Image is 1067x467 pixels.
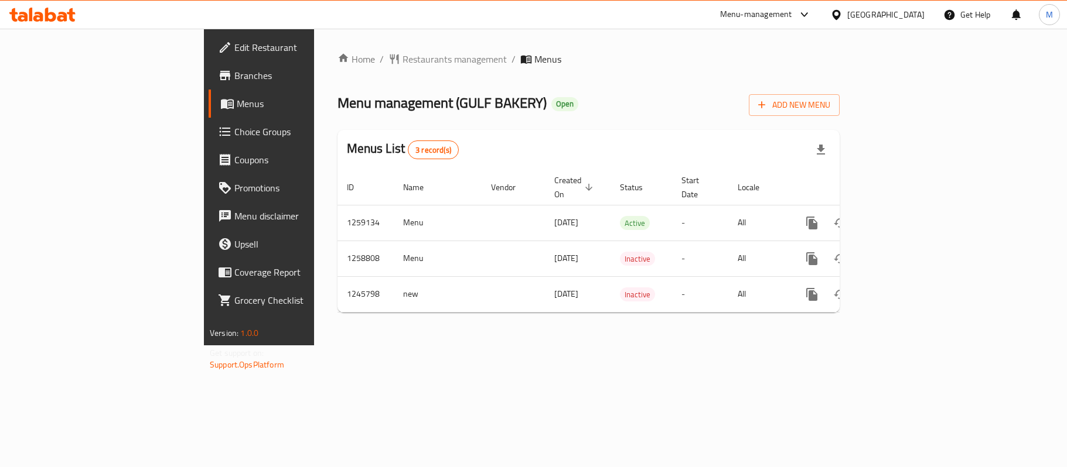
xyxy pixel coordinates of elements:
span: Coverage Report [234,265,373,279]
a: Support.OpsPlatform [210,357,284,372]
td: Menu [394,241,482,276]
nav: breadcrumb [338,52,840,66]
span: Get support on: [210,345,264,360]
a: Coverage Report [209,258,382,286]
div: Total records count [408,140,459,159]
span: M [1046,8,1053,21]
table: enhanced table [338,170,920,313]
span: Menus [237,97,373,111]
span: Status [620,180,658,194]
span: [DATE] [554,250,578,266]
td: All [728,276,789,312]
span: Menus [534,52,561,66]
span: Version: [210,325,238,341]
button: Change Status [826,280,854,308]
span: Grocery Checklist [234,293,373,307]
span: Promotions [234,181,373,195]
span: 3 record(s) [408,145,458,156]
div: Export file [807,136,835,164]
span: ID [347,180,369,194]
span: Locale [738,180,775,194]
span: Name [403,180,439,194]
span: Edit Restaurant [234,40,373,54]
button: more [798,245,826,273]
h2: Menus List [347,140,459,159]
button: Add New Menu [749,94,840,116]
div: Active [620,216,650,230]
span: Upsell [234,237,373,251]
span: Vendor [491,180,531,194]
td: All [728,241,789,276]
li: / [512,52,516,66]
span: Active [620,217,650,230]
a: Branches [209,61,382,90]
span: Start Date [681,173,714,201]
a: Promotions [209,174,382,202]
span: Open [551,99,578,109]
td: new [394,276,482,312]
span: Menu management ( GULF BAKERY ) [338,90,547,116]
a: Choice Groups [209,118,382,146]
button: more [798,280,826,308]
th: Actions [789,170,920,205]
div: [GEOGRAPHIC_DATA] [847,8,925,21]
span: Choice Groups [234,125,373,139]
span: Created On [554,173,596,201]
a: Coupons [209,146,382,174]
a: Grocery Checklist [209,286,382,314]
button: Change Status [826,245,854,273]
a: Menu disclaimer [209,202,382,230]
div: Menu-management [720,8,792,22]
span: [DATE] [554,215,578,230]
td: - [672,276,728,312]
a: Edit Restaurant [209,33,382,61]
button: Change Status [826,209,854,237]
button: more [798,209,826,237]
span: Restaurants management [403,52,507,66]
td: Menu [394,205,482,241]
span: Inactive [620,252,655,266]
a: Menus [209,90,382,118]
span: Branches [234,68,373,83]
span: Inactive [620,288,655,301]
td: - [672,241,728,276]
a: Restaurants management [388,52,507,66]
td: - [672,205,728,241]
span: Coupons [234,153,373,167]
span: 1.0.0 [240,325,258,341]
span: Add New Menu [758,98,830,112]
span: [DATE] [554,286,578,301]
span: Menu disclaimer [234,209,373,223]
div: Open [551,97,578,111]
a: Upsell [209,230,382,258]
td: All [728,205,789,241]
